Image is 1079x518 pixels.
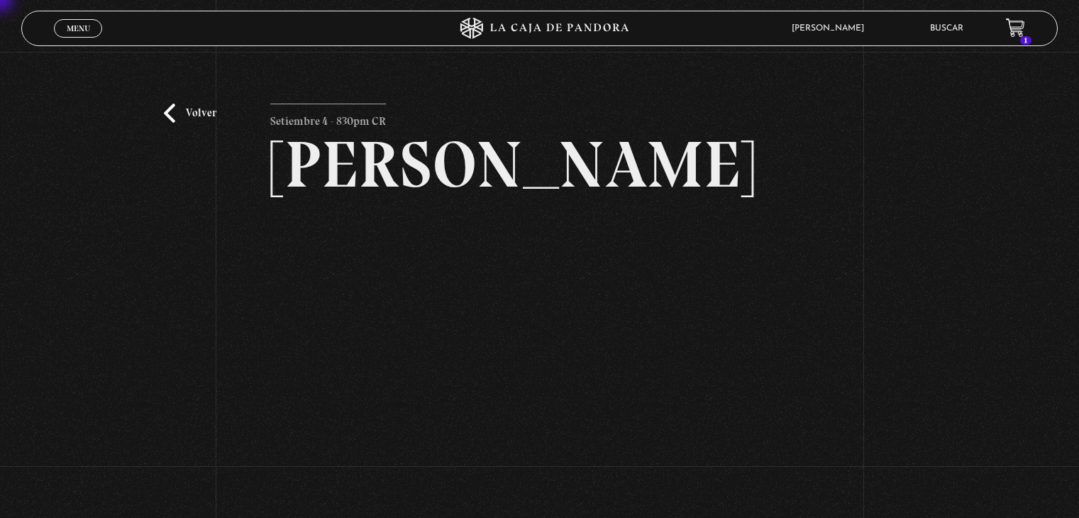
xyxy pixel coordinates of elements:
[1020,36,1031,45] span: 1
[270,132,809,197] h2: [PERSON_NAME]
[785,24,878,33] span: [PERSON_NAME]
[930,24,963,33] a: Buscar
[67,24,90,33] span: Menu
[62,35,95,45] span: Cerrar
[270,104,386,132] p: Setiembre 4 - 830pm CR
[1006,18,1025,38] a: 1
[164,104,216,123] a: Volver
